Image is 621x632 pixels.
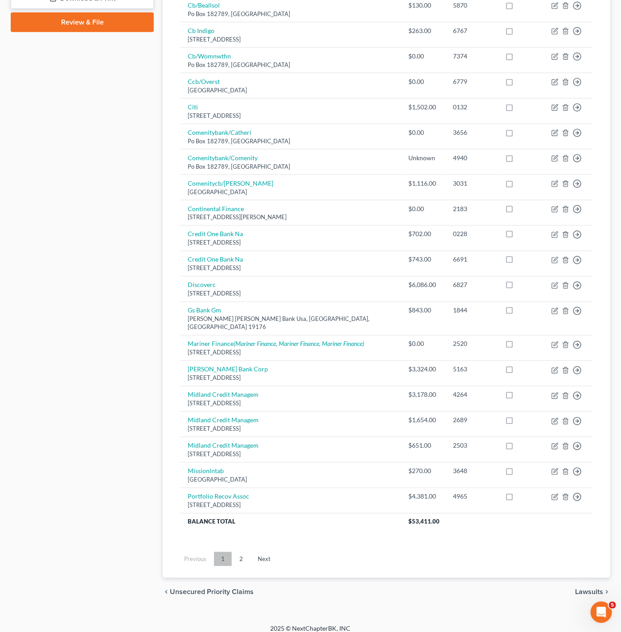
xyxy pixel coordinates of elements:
div: $702.00 [409,230,439,239]
div: 3648 [453,467,491,476]
div: $0.00 [409,77,439,86]
div: Po Box 182789, [GEOGRAPHIC_DATA] [188,10,394,18]
div: $6,086.00 [409,281,439,290]
a: Review & File [11,12,154,32]
div: Unknown [409,154,439,162]
div: $3,324.00 [409,365,439,374]
a: Mariner Finance(Mariner Finance, Mariner Finance, Mariner Finance) [188,340,364,348]
div: 4264 [453,391,491,399]
a: Credit One Bank Na [188,230,243,238]
div: 3656 [453,128,491,137]
div: $1,116.00 [409,179,439,188]
a: Comenitybank/Comenity [188,154,258,162]
div: Po Box 182789, [GEOGRAPHIC_DATA] [188,162,394,171]
div: 2183 [453,204,491,213]
a: Cb Indigo [188,27,214,34]
div: 0132 [453,103,491,112]
div: $263.00 [409,26,439,35]
div: $1,654.00 [409,416,439,425]
div: $0.00 [409,128,439,137]
a: Citi [188,103,198,111]
a: 1 [214,552,232,566]
i: chevron_left [163,589,170,596]
div: 6779 [453,77,491,86]
a: Midland Credit Managem [188,416,259,424]
div: [STREET_ADDRESS] [188,290,394,298]
a: Portfolio Recov Assoc [188,493,249,500]
i: chevron_right [603,589,610,596]
a: Missionlntab [188,467,224,475]
a: Ccb/Overst [188,78,220,85]
div: $0.00 [409,204,439,213]
a: Credit One Bank Na [188,256,243,263]
div: $4,381.00 [409,492,439,501]
div: 2689 [453,416,491,425]
div: Po Box 182789, [GEOGRAPHIC_DATA] [188,137,394,146]
div: $843.00 [409,306,439,315]
div: [STREET_ADDRESS] [188,35,394,44]
div: [STREET_ADDRESS] [188,425,394,433]
a: Midland Credit Managem [188,391,259,399]
div: 5163 [453,365,491,374]
div: 6691 [453,255,491,264]
div: $270.00 [409,467,439,476]
a: [PERSON_NAME] Bank Corp [188,366,268,373]
i: (Mariner Finance, Mariner Finance, Mariner Finance) [234,340,364,348]
div: [STREET_ADDRESS] [188,374,394,383]
div: $130.00 [409,1,439,10]
a: Comenitybank/Catheri [188,129,251,136]
button: Lawsuits chevron_right [575,589,610,596]
div: [STREET_ADDRESS] [188,501,394,510]
div: 5870 [453,1,491,10]
div: $0.00 [409,340,439,349]
div: [STREET_ADDRESS] [188,399,394,408]
div: 0228 [453,230,491,239]
div: [STREET_ADDRESS] [188,239,394,247]
div: $1,502.00 [409,103,439,112]
div: $651.00 [409,441,439,450]
div: [STREET_ADDRESS][PERSON_NAME] [188,213,394,222]
div: 4965 [453,492,491,501]
div: 6827 [453,281,491,290]
div: [STREET_ADDRESS] [188,112,394,120]
div: 3031 [453,179,491,188]
div: 1844 [453,306,491,315]
div: [STREET_ADDRESS] [188,264,394,273]
div: 2503 [453,441,491,450]
div: [STREET_ADDRESS] [188,349,394,357]
div: 7374 [453,52,491,61]
a: Cb/Beallsol [188,1,220,9]
div: [GEOGRAPHIC_DATA] [188,188,394,196]
iframe: Intercom live chat [591,602,612,623]
button: chevron_left Unsecured Priority Claims [163,589,254,596]
span: 5 [609,602,616,609]
a: Cb/Womnwthn [188,52,231,60]
a: Continental Finance [188,205,244,212]
div: [GEOGRAPHIC_DATA] [188,476,394,484]
div: $0.00 [409,52,439,61]
div: $3,178.00 [409,391,439,399]
a: Comenitycb/[PERSON_NAME] [188,179,273,187]
div: [STREET_ADDRESS] [188,450,394,459]
span: Unsecured Priority Claims [170,589,254,596]
span: $53,411.00 [409,518,440,525]
div: 6767 [453,26,491,35]
div: Po Box 182789, [GEOGRAPHIC_DATA] [188,61,394,69]
a: Discoverc [188,281,216,289]
th: Balance Total [181,514,401,530]
div: $743.00 [409,255,439,264]
a: 2 [232,552,250,566]
a: Midland Credit Managem [188,442,259,449]
span: Lawsuits [575,589,603,596]
a: Next [251,552,278,566]
div: 2520 [453,340,491,349]
a: Gs Bank Gm [188,307,221,314]
div: [GEOGRAPHIC_DATA] [188,86,394,95]
div: [PERSON_NAME] [PERSON_NAME] Bank Usa, [GEOGRAPHIC_DATA], [GEOGRAPHIC_DATA] 19176 [188,315,394,332]
div: 4940 [453,154,491,162]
